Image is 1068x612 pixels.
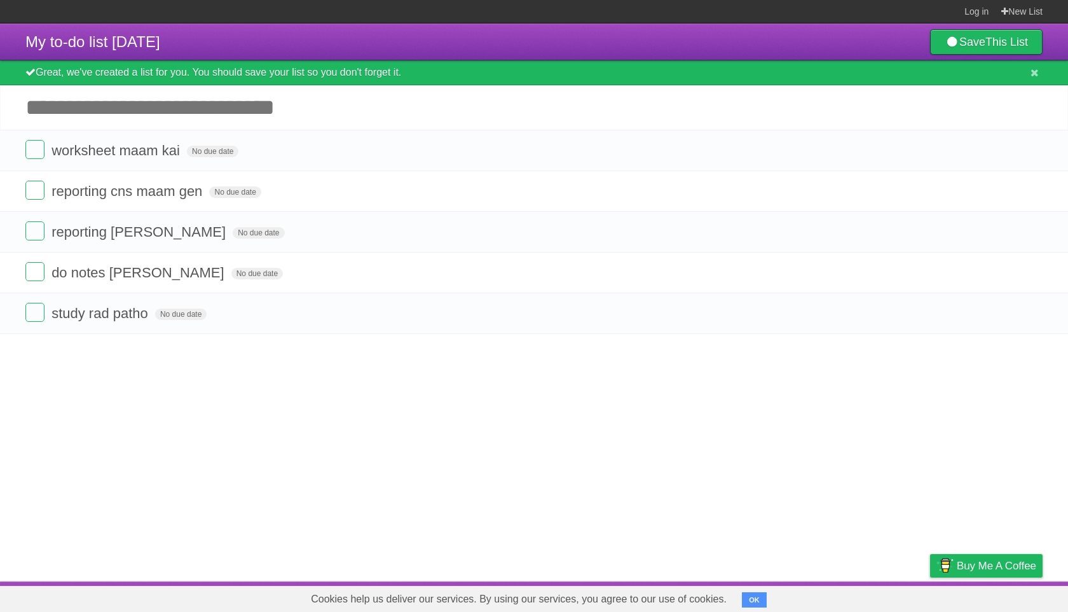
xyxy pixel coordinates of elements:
a: Privacy [914,585,947,609]
a: Suggest a feature [962,585,1043,609]
b: This List [985,36,1028,48]
span: No due date [187,146,238,157]
label: Done [25,303,44,322]
span: No due date [155,309,207,320]
label: Done [25,221,44,240]
a: Terms [870,585,898,609]
span: do notes [PERSON_NAME] [51,265,227,281]
span: reporting [PERSON_NAME] [51,224,229,240]
a: Developers [803,585,854,609]
span: My to-do list [DATE] [25,33,160,50]
span: reporting cns maam gen [51,183,205,199]
button: OK [742,592,767,608]
a: SaveThis List [930,29,1043,55]
span: No due date [209,186,261,198]
span: worksheet maam kai [51,143,183,158]
span: Cookies help us deliver our services. By using our services, you agree to our use of cookies. [298,587,739,612]
label: Done [25,262,44,281]
label: Done [25,140,44,159]
span: Buy me a coffee [957,555,1036,577]
img: Buy me a coffee [936,555,954,576]
span: No due date [231,268,283,279]
a: About [761,585,788,609]
span: No due date [233,227,284,239]
a: Buy me a coffee [930,554,1043,578]
span: study rad patho [51,305,151,321]
label: Done [25,181,44,200]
